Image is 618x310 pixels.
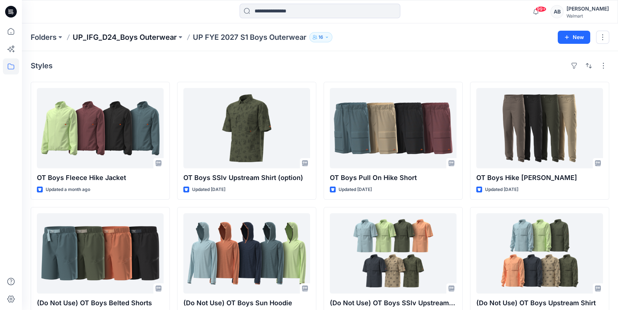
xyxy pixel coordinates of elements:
[183,88,310,168] a: OT Boys SSlv Upstream Shirt (option)
[183,298,310,308] p: (Do Not Use) OT Boys Sun Hoodie
[550,5,564,18] div: AB
[183,173,310,183] p: OT Boys SSlv Upstream Shirt (option)
[31,32,57,42] a: Folders
[318,33,323,41] p: 16
[192,186,225,194] p: Updated [DATE]
[46,186,90,194] p: Updated a month ago
[330,173,457,183] p: OT Boys Pull On Hike Short
[330,213,457,294] a: (Do Not Use) OT Boys SSlv Upstream Shirt
[476,298,603,308] p: (Do Not Use) OT Boys Upstream Shirt
[31,61,53,70] h4: Styles
[339,186,372,194] p: Updated [DATE]
[566,4,609,13] div: [PERSON_NAME]
[37,88,164,168] a: OT Boys Fleece Hike Jacket
[37,298,164,308] p: (Do Not Use) OT Boys Belted Shorts
[73,32,177,42] a: UP_IFG_D24_Boys Outerwear
[37,213,164,294] a: (Do Not Use) OT Boys Belted Shorts
[566,13,609,19] div: Walmart
[330,88,457,168] a: OT Boys Pull On Hike Short
[193,32,306,42] p: UP FYE 2027 S1 Boys Outerwear
[309,32,332,42] button: 16
[476,88,603,168] a: OT Boys Hike Jean
[330,298,457,308] p: (Do Not Use) OT Boys SSlv Upstream Shirt
[37,173,164,183] p: OT Boys Fleece Hike Jacket
[535,6,546,12] span: 99+
[476,173,603,183] p: OT Boys Hike [PERSON_NAME]
[183,213,310,294] a: (Do Not Use) OT Boys Sun Hoodie
[476,213,603,294] a: (Do Not Use) OT Boys Upstream Shirt
[485,186,518,194] p: Updated [DATE]
[558,31,590,44] button: New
